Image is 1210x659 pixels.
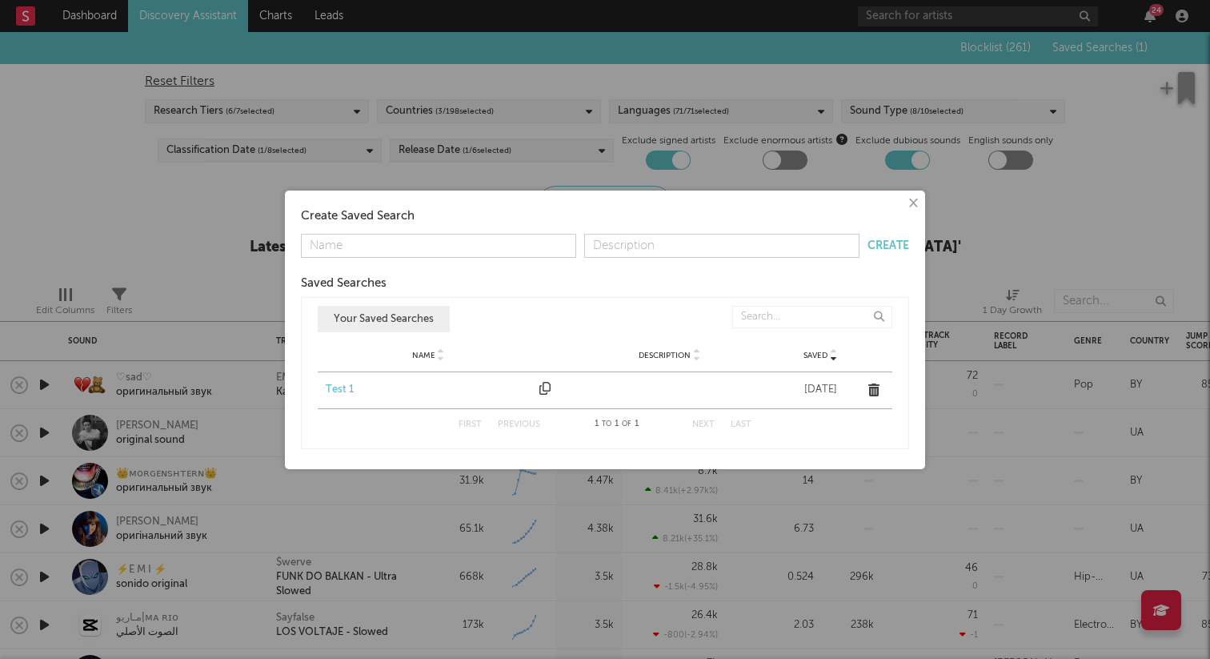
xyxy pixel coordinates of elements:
[639,351,691,360] span: Description
[867,240,909,251] button: Create
[622,420,631,428] span: of
[301,207,909,226] div: Create Saved Search
[498,420,540,429] button: Previous
[301,234,576,258] input: Name
[584,234,859,258] input: Description
[459,420,482,429] button: First
[732,306,892,328] input: Search...
[903,195,921,212] button: ×
[692,420,715,429] button: Next
[602,420,611,428] span: to
[803,351,827,360] span: Saved
[318,306,450,332] button: Your Saved Searches
[301,274,909,293] div: Saved Searches
[780,382,860,398] div: [DATE]
[412,351,435,360] span: Name
[572,415,660,434] div: 1 1 1
[326,382,531,398] a: Test 1
[731,420,751,429] button: Last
